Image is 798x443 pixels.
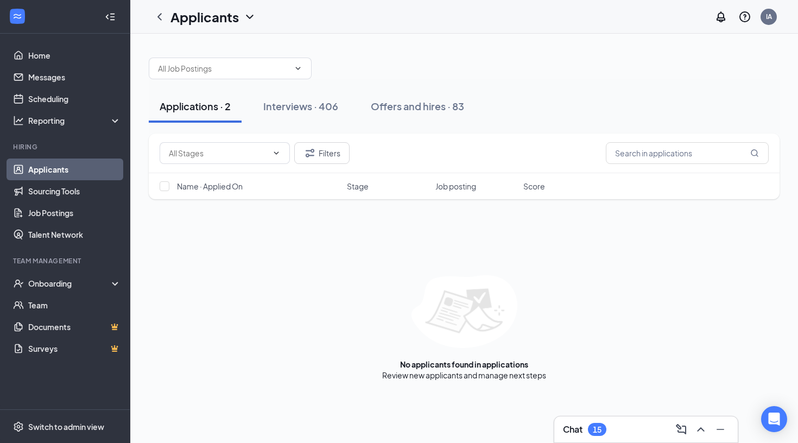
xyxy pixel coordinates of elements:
[28,88,121,110] a: Scheduling
[170,8,239,26] h1: Applicants
[673,421,690,438] button: ComposeMessage
[714,423,727,436] svg: Minimize
[563,423,582,435] h3: Chat
[28,294,121,316] a: Team
[28,316,121,338] a: DocumentsCrown
[606,142,769,164] input: Search in applications
[714,10,727,23] svg: Notifications
[12,11,23,22] svg: WorkstreamLogo
[177,181,243,192] span: Name · Applied On
[28,338,121,359] a: SurveysCrown
[303,147,316,160] svg: Filter
[13,421,24,432] svg: Settings
[28,115,122,126] div: Reporting
[435,181,476,192] span: Job posting
[294,142,350,164] button: Filter Filters
[692,421,710,438] button: ChevronUp
[158,62,289,74] input: All Job Postings
[761,406,787,432] div: Open Intercom Messenger
[28,202,121,224] a: Job Postings
[243,10,256,23] svg: ChevronDown
[400,359,528,370] div: No applicants found in applications
[523,181,545,192] span: Score
[411,275,517,348] img: empty-state
[28,66,121,88] a: Messages
[13,142,119,151] div: Hiring
[694,423,707,436] svg: ChevronUp
[272,149,281,157] svg: ChevronDown
[766,12,772,21] div: IA
[105,11,116,22] svg: Collapse
[263,99,338,113] div: Interviews · 406
[593,425,601,434] div: 15
[738,10,751,23] svg: QuestionInfo
[13,115,24,126] svg: Analysis
[675,423,688,436] svg: ComposeMessage
[347,181,369,192] span: Stage
[28,224,121,245] a: Talent Network
[28,180,121,202] a: Sourcing Tools
[712,421,729,438] button: Minimize
[750,149,759,157] svg: MagnifyingGlass
[160,99,231,113] div: Applications · 2
[371,99,464,113] div: Offers and hires · 83
[153,10,166,23] svg: ChevronLeft
[28,45,121,66] a: Home
[28,278,112,289] div: Onboarding
[13,278,24,289] svg: UserCheck
[13,256,119,265] div: Team Management
[382,370,546,381] div: Review new applicants and manage next steps
[169,147,268,159] input: All Stages
[28,159,121,180] a: Applicants
[294,64,302,73] svg: ChevronDown
[28,421,104,432] div: Switch to admin view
